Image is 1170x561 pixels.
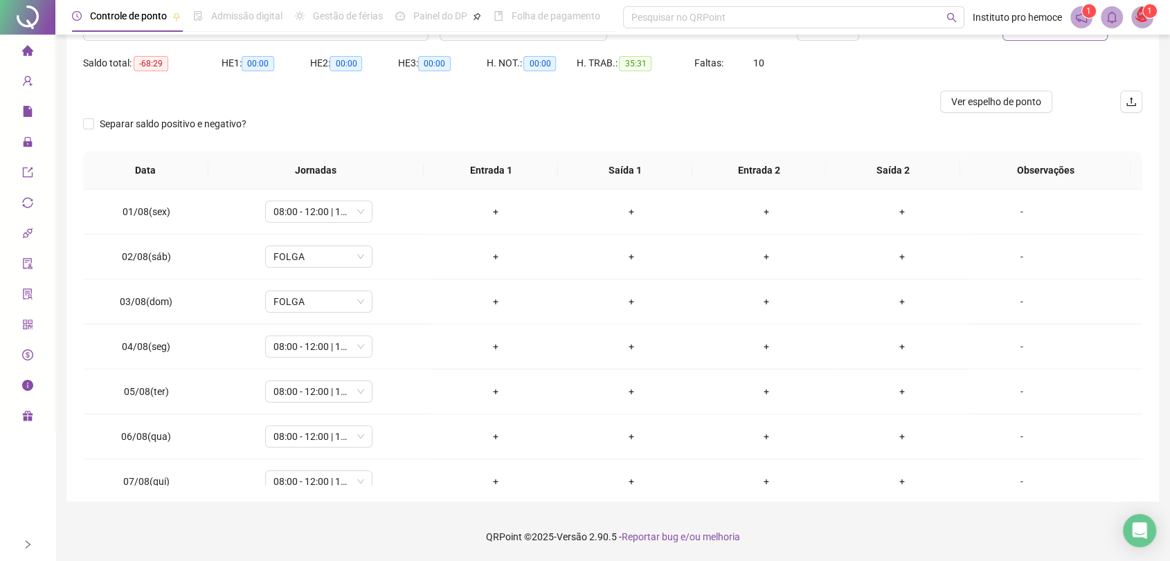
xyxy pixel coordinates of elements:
[575,429,688,444] div: +
[439,339,552,354] div: +
[22,130,33,158] span: lock
[845,429,959,444] div: +
[558,151,692,190] th: Saída 1
[710,384,823,399] div: +
[575,294,688,309] div: +
[395,11,405,21] span: dashboard
[90,10,167,21] span: Controle de ponto
[55,513,1170,561] footer: QRPoint © 2025 - 2.90.5 -
[1123,514,1156,547] div: Open Intercom Messenger
[22,160,33,188] span: export
[1086,6,1091,16] span: 1
[486,55,576,71] div: H. NOT.:
[575,249,688,264] div: +
[273,246,364,267] span: FOLGA
[295,11,305,21] span: sun
[710,249,823,264] div: +
[309,55,397,71] div: HE 2:
[946,12,957,23] span: search
[439,474,552,489] div: +
[273,291,364,312] span: FOLGA
[710,474,823,489] div: +
[473,12,481,21] span: pushpin
[694,57,725,68] span: Faltas:
[122,341,170,352] span: 04/08(seg)
[273,201,364,222] span: 08:00 - 12:00 | 13:00 - 17:00
[313,10,383,21] span: Gestão de férias
[273,381,364,402] span: 08:00 - 12:00 | 13:00 - 17:00
[981,294,1063,309] div: -
[72,11,82,21] span: clock-circle
[22,343,33,371] span: dollar
[413,10,467,21] span: Painel do DP
[973,10,1062,25] span: Instituto pro hemoce
[208,151,424,190] th: Jornadas
[22,404,33,432] span: gift
[523,56,556,71] span: 00:00
[1132,7,1153,28] img: 10630
[845,294,959,309] div: +
[622,531,740,542] span: Reportar bug e/ou melhoria
[22,69,33,97] span: user-add
[575,384,688,399] div: +
[512,10,600,21] span: Folha de pagamento
[981,204,1063,219] div: -
[22,39,33,66] span: home
[619,56,651,71] span: 35:31
[83,55,222,71] div: Saldo total:
[981,384,1063,399] div: -
[398,55,486,71] div: HE 3:
[22,374,33,401] span: info-circle
[494,11,503,21] span: book
[23,540,33,549] span: right
[845,474,959,489] div: +
[439,384,552,399] div: +
[330,56,362,71] span: 00:00
[193,11,203,21] span: file-done
[122,251,171,262] span: 02/08(sáb)
[981,339,1063,354] div: -
[576,55,694,71] div: H. TRAB.:
[439,204,552,219] div: +
[273,336,364,357] span: 08:00 - 12:00 | 13:00 - 17:00
[557,531,587,542] span: Versão
[134,56,168,71] span: -68:29
[710,339,823,354] div: +
[121,431,171,442] span: 06/08(qua)
[172,12,181,21] span: pushpin
[845,204,959,219] div: +
[1075,11,1088,24] span: notification
[439,294,552,309] div: +
[211,10,282,21] span: Admissão digital
[981,249,1063,264] div: -
[83,151,208,190] th: Data
[575,474,688,489] div: +
[273,426,364,447] span: 08:00 - 12:00 | 13:00 - 17:00
[424,151,558,190] th: Entrada 1
[22,282,33,310] span: solution
[940,91,1052,113] button: Ver espelho de ponto
[710,204,823,219] div: +
[1082,4,1096,18] sup: 1
[273,471,364,492] span: 08:00 - 12:00 | 13:00 - 17:00
[1106,11,1118,24] span: bell
[971,163,1119,178] span: Observações
[242,56,274,71] span: 00:00
[22,100,33,127] span: file
[1126,96,1137,107] span: upload
[753,57,764,68] span: 10
[960,151,1131,190] th: Observações
[710,294,823,309] div: +
[22,252,33,279] span: audit
[120,296,172,307] span: 03/08(dom)
[22,191,33,219] span: sync
[692,151,827,190] th: Entrada 2
[845,249,959,264] div: +
[22,313,33,340] span: qrcode
[124,386,169,397] span: 05/08(ter)
[512,24,523,35] span: to
[981,429,1063,444] div: -
[94,116,252,131] span: Separar saldo positivo e negativo?
[439,249,552,264] div: +
[826,151,960,190] th: Saída 2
